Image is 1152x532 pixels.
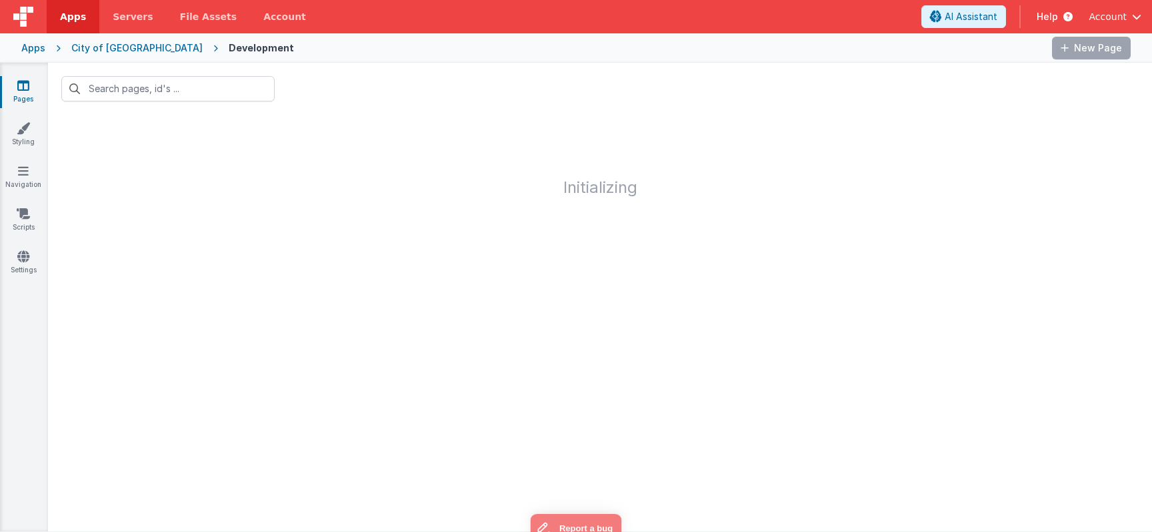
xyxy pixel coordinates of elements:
span: Servers [113,10,153,23]
input: Search pages, id's ... [61,76,275,101]
div: Development [229,41,294,55]
span: Apps [60,10,86,23]
span: Account [1089,10,1127,23]
div: Apps [21,41,45,55]
div: City of [GEOGRAPHIC_DATA] [71,41,203,55]
button: AI Assistant [921,5,1006,28]
span: Help [1037,10,1058,23]
span: File Assets [180,10,237,23]
button: New Page [1052,37,1131,59]
button: Account [1089,10,1141,23]
span: AI Assistant [945,10,997,23]
h1: Initializing [48,115,1152,196]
